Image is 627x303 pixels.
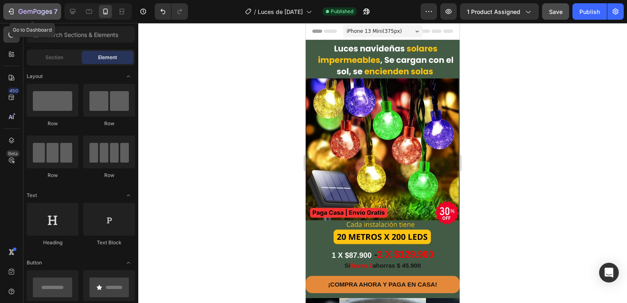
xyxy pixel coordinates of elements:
[155,3,188,20] div: Undo/Redo
[6,150,20,157] div: Beta
[27,120,78,127] div: Row
[54,7,57,16] p: 7
[27,259,42,266] span: Button
[254,7,256,16] span: /
[542,3,569,20] button: Save
[331,8,353,15] span: Published
[8,87,20,94] div: 450
[549,8,563,15] span: Save
[122,256,135,269] span: Toggle open
[83,172,135,179] div: Row
[467,7,520,16] span: 1 product assigned
[27,73,43,80] span: Layout
[599,263,619,282] div: Open Intercom Messenger
[460,3,539,20] button: 1 product assigned
[27,192,37,199] span: Text
[306,23,460,303] iframe: Design area
[572,3,607,20] button: Publish
[98,54,117,61] span: Element
[258,7,303,16] span: Luces de [DATE]
[83,239,135,246] div: Text Block
[83,120,135,127] div: Row
[579,7,600,16] div: Publish
[46,54,63,61] span: Section
[27,26,135,43] input: Search Sections & Elements
[27,172,78,179] div: Row
[122,70,135,83] span: Toggle open
[122,189,135,202] span: Toggle open
[3,3,61,20] button: 7
[27,239,78,246] div: Heading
